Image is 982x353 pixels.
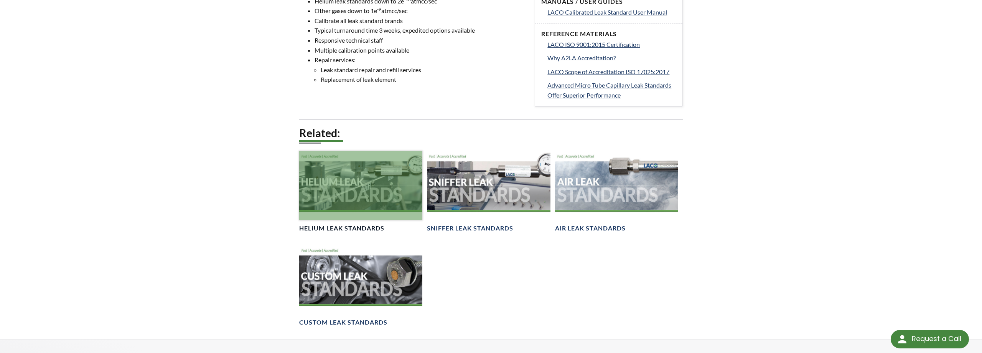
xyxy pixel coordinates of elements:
[547,53,676,63] a: Why A2LA Accreditation?
[547,41,640,48] span: LACO ISO 9001:2015 Certification
[547,68,669,75] span: LACO Scope of Accreditation ISO 17025:2017
[315,16,526,26] li: Calibrate all leak standard brands
[299,151,422,233] a: Helium Leak Standards headerHelium Leak Standards
[547,8,667,16] span: LACO Calibrated Leak Standard User Manual
[547,81,671,99] span: Advanced Micro Tube Capillary Leak Standards Offer Superior Performance
[555,224,626,232] h4: Air Leak Standards
[547,54,616,61] span: Why A2LA Accreditation?
[315,6,526,16] li: Other gases down to 1e atmcc/sec
[315,25,526,35] li: Typical turnaround time 3 weeks, expedited options available
[321,75,526,85] li: Replacement of leak element
[427,224,513,232] h4: Sniffer Leak Standards
[321,65,526,75] li: Leak standard repair and refill services
[547,67,676,77] a: LACO Scope of Accreditation ISO 17025:2017
[547,80,676,100] a: Advanced Micro Tube Capillary Leak Standards Offer Superior Performance
[299,245,422,327] a: Customer Leak Standards headerCustom Leak Standards
[427,151,550,233] a: Sniffer Leak Standards headerSniffer Leak Standards
[315,35,526,45] li: Responsive technical staff
[547,40,676,50] a: LACO ISO 9001:2015 Certification
[315,45,526,55] li: Multiple calibration points available
[541,30,676,38] h4: Reference Materials
[912,330,961,348] div: Request a Call
[547,7,676,17] a: LACO Calibrated Leak Standard User Manual
[377,6,381,12] sup: -9
[315,55,526,85] li: Repair services:
[555,151,678,233] a: Air Leak Standards headerAir Leak Standards
[896,333,908,345] img: round button
[299,224,384,232] h4: Helium Leak Standards
[299,126,683,140] h2: Related:
[299,318,387,326] h4: Custom Leak Standards
[891,330,969,348] div: Request a Call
